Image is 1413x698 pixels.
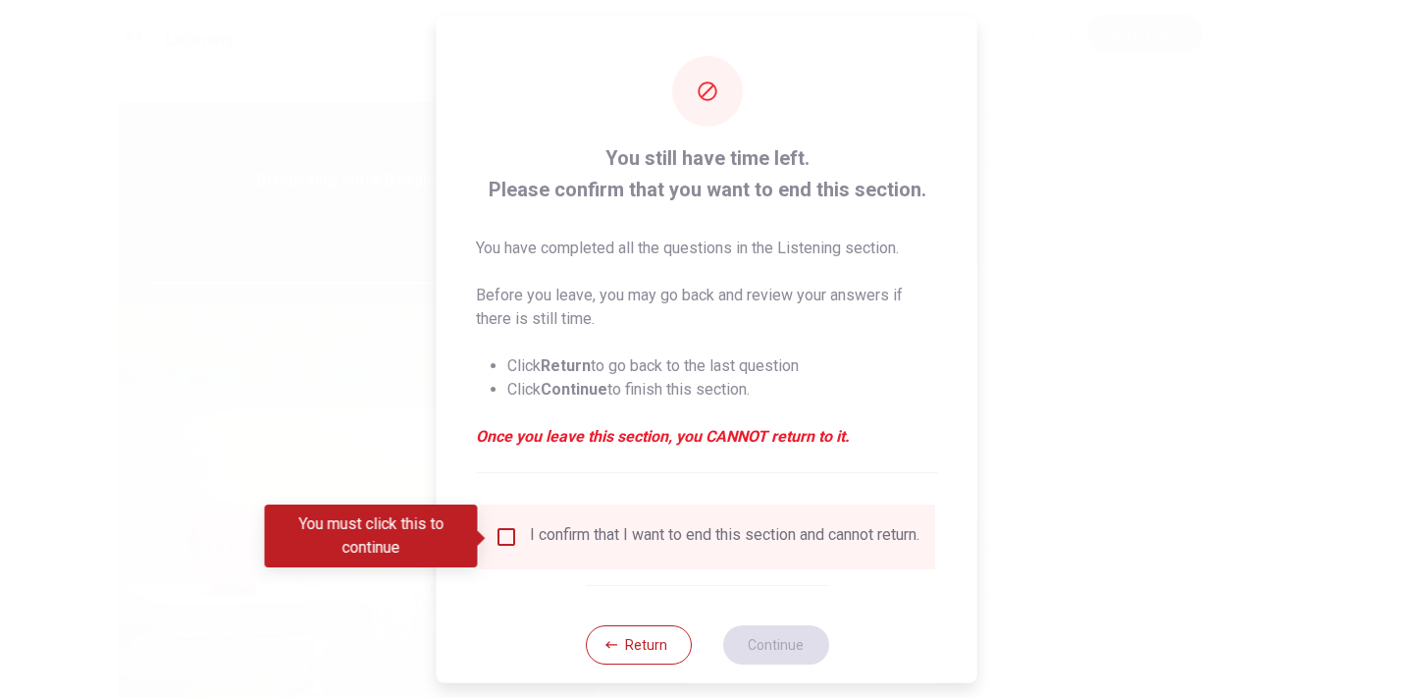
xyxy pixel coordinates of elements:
[507,353,938,377] li: Click to go back to the last question
[530,524,919,548] div: I confirm that I want to end this section and cannot return.
[585,624,691,664] button: Return
[476,424,938,448] em: Once you leave this section, you CANNOT return to it.
[495,524,518,548] span: You must click this to continue
[507,377,938,401] li: Click to finish this section.
[265,505,478,567] div: You must click this to continue
[541,355,591,374] strong: Return
[722,624,828,664] button: Continue
[476,141,938,204] span: You still have time left. Please confirm that you want to end this section.
[541,379,607,398] strong: Continue
[476,236,938,259] p: You have completed all the questions in the Listening section.
[476,283,938,330] p: Before you leave, you may go back and review your answers if there is still time.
